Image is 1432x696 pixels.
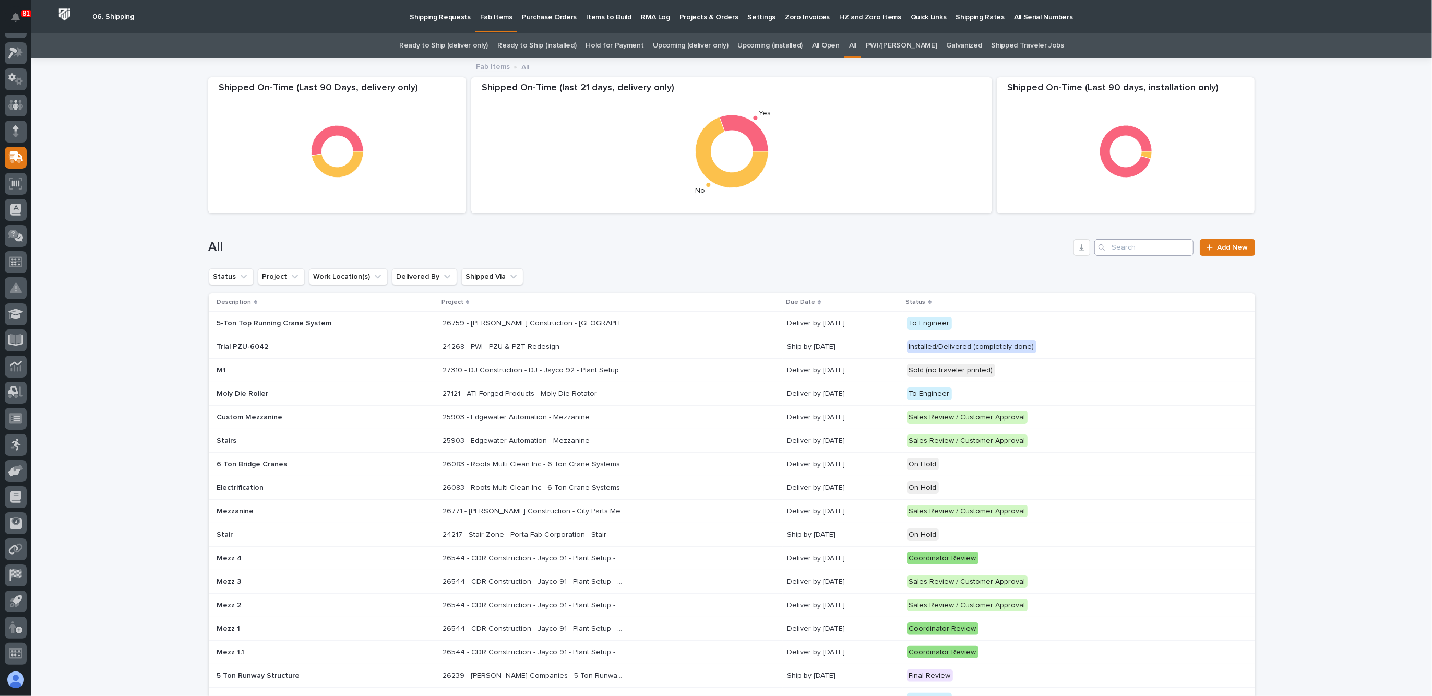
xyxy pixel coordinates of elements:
[443,505,627,516] p: 26771 - [PERSON_NAME] Construction - City Parts Mezzanine
[471,82,992,100] div: Shipped On-Time (last 21 days, delivery only)
[497,33,576,58] a: Ready to Ship (installed)
[787,319,898,328] p: Deliver by [DATE]
[92,13,134,21] h2: 06. Shipping
[1218,244,1248,251] span: Add New
[443,575,627,586] p: 26544 - CDR Construction - Jayco 91 - Plant Setup - R7
[653,33,729,58] a: Upcoming (deliver only)
[217,601,400,610] p: Mezz 2
[521,61,529,72] p: All
[695,187,705,194] text: No
[786,297,815,308] p: Due Date
[787,390,898,398] p: Deliver by [DATE]
[209,523,1255,547] tr: Stair24217 - Stair Zone - Porta-Fab Corporation - Stair24217 - Stair Zone - Porta-Fab Corporation...
[217,554,400,563] p: Mezz 4
[787,413,898,422] p: Deliver by [DATE]
[907,340,1036,353] div: Installed/Delivered (completely done)
[309,268,388,285] button: Work Location(s)
[907,387,952,400] div: To Engineer
[586,33,644,58] a: Hold for Payment
[907,317,952,330] div: To Engineer
[209,570,1255,594] tr: Mezz 326544 - CDR Construction - Jayco 91 - Plant Setup - R726544 - CDR Construction - Jayco 91 -...
[866,33,937,58] a: PWI/[PERSON_NAME]
[217,413,400,422] p: Custom Mezzanine
[209,640,1255,664] tr: Mezz 1.126544 - CDR Construction - Jayco 91 - Plant Setup - R726544 - CDR Construction - Jayco 91...
[209,240,1070,255] h1: All
[947,33,982,58] a: Galvanized
[443,552,627,563] p: 26544 - CDR Construction - Jayco 91 - Plant Setup - R7
[258,268,305,285] button: Project
[443,481,622,492] p: 26083 - Roots Multi Clean Inc - 6 Ton Crane Systems
[209,594,1255,617] tr: Mezz 226544 - CDR Construction - Jayco 91 - Plant Setup - R726544 - CDR Construction - Jayco 91 -...
[208,82,466,100] div: Shipped On-Time (Last 90 Days, delivery only)
[209,382,1255,406] tr: Moly Die Roller27121 - ATI Forged Products - Moly Die Rotator27121 - ATI Forged Products - Moly D...
[907,646,978,659] div: Coordinator Review
[392,268,457,285] button: Delivered By
[787,554,898,563] p: Deliver by [DATE]
[23,10,30,17] p: 81
[759,110,771,117] text: Yes
[399,33,488,58] a: Ready to Ship (deliver only)
[217,507,400,516] p: Mezzanine
[209,429,1255,453] tr: Stairs25903 - Edgewater Automation - Mezzanine25903 - Edgewater Automation - Mezzanine Deliver by...
[787,507,898,516] p: Deliver by [DATE]
[1200,239,1255,256] a: Add New
[787,437,898,445] p: Deliver by [DATE]
[787,671,898,680] p: Ship by [DATE]
[907,434,1028,447] div: Sales Review / Customer Approval
[209,406,1255,429] tr: Custom Mezzanine25903 - Edgewater Automation - Mezzanine25903 - Edgewater Automation - Mezzanine ...
[907,364,995,377] div: Sold (no traveler printed)
[907,599,1028,612] div: Sales Review / Customer Approval
[209,268,254,285] button: Status
[787,648,898,657] p: Deliver by [DATE]
[443,669,627,680] p: 26239 - [PERSON_NAME] Companies - 5 Ton Runway Structure
[209,617,1255,640] tr: Mezz 126544 - CDR Construction - Jayco 91 - Plant Setup - R726544 - CDR Construction - Jayco 91 -...
[443,622,627,633] p: 26544 - CDR Construction - Jayco 91 - Plant Setup - R7
[443,340,562,351] p: 24268 - PWI - PZU & PZT Redesign
[787,601,898,610] p: Deliver by [DATE]
[217,343,400,351] p: Trial PZU-6042
[787,577,898,586] p: Deliver by [DATE]
[992,33,1065,58] a: Shipped Traveler Jobs
[217,671,400,680] p: 5 Ton Runway Structure
[443,317,627,328] p: 26759 - Robinson Construction - Warsaw Public Works Street Department 5T Bridge Crane
[443,387,599,398] p: 27121 - ATI Forged Products - Moly Die Rotator
[1094,239,1194,256] input: Search
[907,552,978,565] div: Coordinator Review
[217,460,400,469] p: 6 Ton Bridge Cranes
[737,33,803,58] a: Upcoming (installed)
[443,528,608,539] p: 24217 - Stair Zone - Porta-Fab Corporation - Stair
[787,483,898,492] p: Deliver by [DATE]
[906,297,926,308] p: Status
[209,500,1255,523] tr: Mezzanine26771 - [PERSON_NAME] Construction - City Parts Mezzanine26771 - [PERSON_NAME] Construct...
[907,505,1028,518] div: Sales Review / Customer Approval
[787,343,898,351] p: Ship by [DATE]
[907,575,1028,588] div: Sales Review / Customer Approval
[849,33,856,58] a: All
[812,33,840,58] a: All Open
[209,664,1255,687] tr: 5 Ton Runway Structure26239 - [PERSON_NAME] Companies - 5 Ton Runway Structure26239 - [PERSON_NAM...
[217,319,400,328] p: 5-Ton Top Running Crane System
[907,481,939,494] div: On Hold
[907,622,978,635] div: Coordinator Review
[787,530,898,539] p: Ship by [DATE]
[443,411,592,422] p: 25903 - Edgewater Automation - Mezzanine
[443,364,621,375] p: 27310 - DJ Construction - DJ - Jayco 92 - Plant Setup
[5,6,27,28] button: Notifications
[5,669,27,691] button: users-avatar
[461,268,523,285] button: Shipped Via
[217,648,400,657] p: Mezz 1.1
[209,312,1255,335] tr: 5-Ton Top Running Crane System26759 - [PERSON_NAME] Construction - [GEOGRAPHIC_DATA] Department 5...
[997,82,1255,100] div: Shipped On-Time (Last 90 days, installation only)
[13,13,27,29] div: Notifications81
[209,547,1255,570] tr: Mezz 426544 - CDR Construction - Jayco 91 - Plant Setup - R726544 - CDR Construction - Jayco 91 -...
[217,577,400,586] p: Mezz 3
[217,483,400,492] p: Electrification
[217,530,400,539] p: Stair
[55,5,74,24] img: Workspace Logo
[209,453,1255,476] tr: 6 Ton Bridge Cranes26083 - Roots Multi Clean Inc - 6 Ton Crane Systems26083 - Roots Multi Clean I...
[907,411,1028,424] div: Sales Review / Customer Approval
[441,297,463,308] p: Project
[217,366,400,375] p: M1
[217,437,400,445] p: Stairs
